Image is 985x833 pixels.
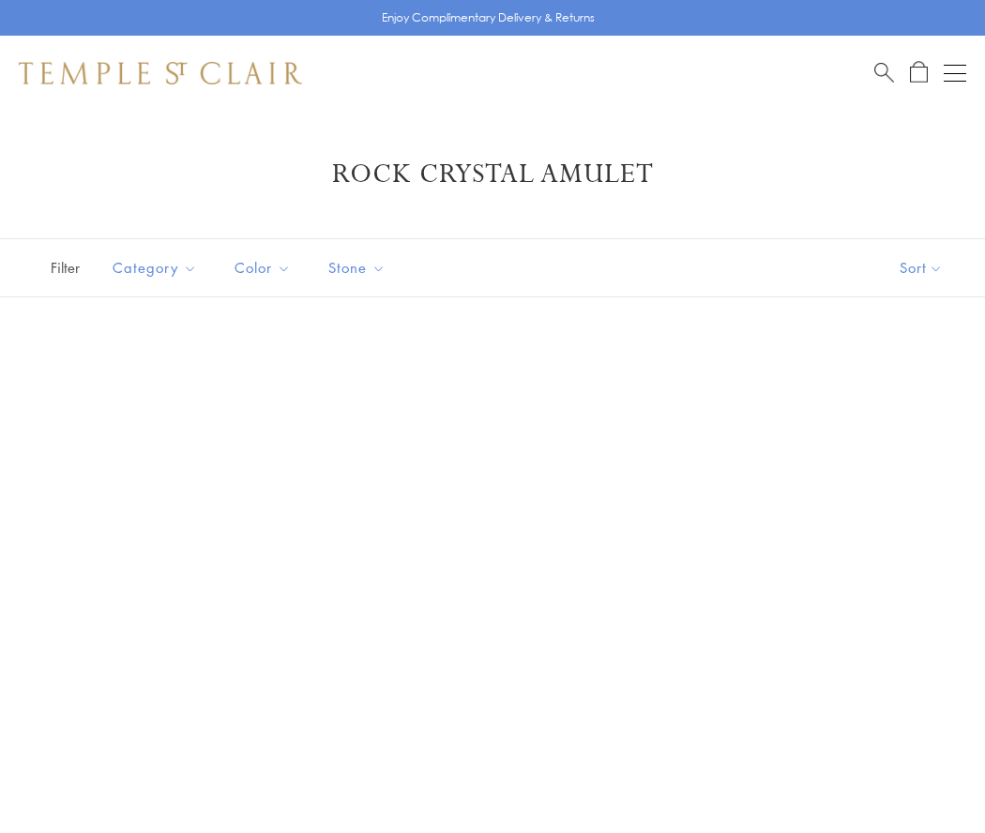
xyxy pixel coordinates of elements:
[944,62,966,84] button: Open navigation
[47,158,938,191] h1: Rock Crystal Amulet
[874,61,894,84] a: Search
[382,8,595,27] p: Enjoy Complimentary Delivery & Returns
[225,256,305,280] span: Color
[910,61,928,84] a: Open Shopping Bag
[314,247,400,289] button: Stone
[319,256,400,280] span: Stone
[220,247,305,289] button: Color
[857,239,985,296] button: Show sort by
[103,256,211,280] span: Category
[19,62,302,84] img: Temple St. Clair
[98,247,211,289] button: Category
